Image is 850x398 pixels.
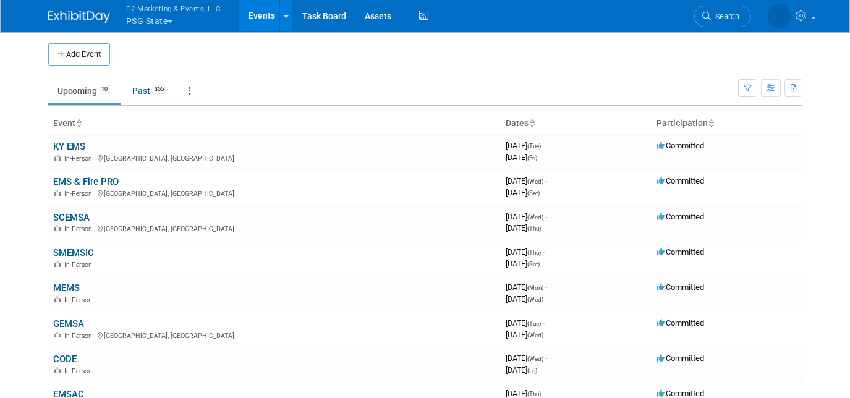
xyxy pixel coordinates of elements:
span: (Wed) [527,178,543,185]
img: In-Person Event [54,367,61,373]
span: Committed [657,212,704,221]
img: In-Person Event [54,155,61,161]
span: In-Person [64,261,96,269]
span: (Wed) [527,296,543,303]
span: In-Person [64,296,96,304]
a: KY EMS [53,141,85,152]
span: - [545,212,547,221]
span: (Tue) [527,320,541,327]
span: (Fri) [527,155,537,161]
span: (Wed) [527,355,543,362]
span: In-Person [64,332,96,340]
div: [GEOGRAPHIC_DATA], [GEOGRAPHIC_DATA] [53,330,496,340]
span: Committed [657,282,704,292]
img: In-Person Event [54,296,61,302]
span: (Mon) [527,284,543,291]
span: In-Person [64,155,96,163]
span: Committed [657,318,704,328]
img: In-Person Event [54,261,61,267]
span: [DATE] [506,176,547,185]
a: Search [694,6,751,27]
a: Sort by Participation Type [708,118,714,128]
span: [DATE] [506,188,540,197]
a: Upcoming10 [48,79,121,103]
span: [DATE] [506,294,543,303]
span: - [543,389,545,398]
span: [DATE] [506,259,540,268]
a: GEMSA [53,318,84,329]
div: [GEOGRAPHIC_DATA], [GEOGRAPHIC_DATA] [53,223,496,233]
a: Sort by Start Date [529,118,535,128]
a: SMEMSIC [53,247,94,258]
span: [DATE] [506,330,543,339]
span: - [543,141,545,150]
span: [DATE] [506,354,547,363]
div: [GEOGRAPHIC_DATA], [GEOGRAPHIC_DATA] [53,153,496,163]
img: In-Person Event [54,190,61,196]
span: - [545,282,547,292]
span: Committed [657,389,704,398]
span: (Sat) [527,261,540,268]
span: (Tue) [527,143,541,150]
span: (Wed) [527,332,543,339]
span: Committed [657,176,704,185]
a: Past355 [123,79,177,103]
span: - [545,176,547,185]
a: MEMS [53,282,80,294]
img: In-Person Event [54,225,61,231]
span: (Thu) [527,225,541,232]
span: (Sat) [527,190,540,197]
span: Committed [657,247,704,256]
span: [DATE] [506,389,545,398]
span: 10 [98,85,111,94]
span: [DATE] [506,282,547,292]
a: CODE [53,354,77,365]
span: (Thu) [527,249,541,256]
img: ExhibitDay [48,11,110,23]
span: In-Person [64,225,96,233]
a: EMS & Fire PRO [53,176,119,187]
img: In-Person Event [54,332,61,338]
span: Search [711,12,739,21]
span: (Wed) [527,214,543,221]
span: - [543,318,545,328]
a: SCEMSA [53,212,90,223]
span: [DATE] [506,247,545,256]
span: - [543,247,545,256]
a: Sort by Event Name [75,118,82,128]
span: [DATE] [506,223,541,232]
span: [DATE] [506,318,545,328]
span: [DATE] [506,141,545,150]
span: - [545,354,547,363]
span: [DATE] [506,153,537,162]
span: [DATE] [506,212,547,221]
th: Dates [501,113,652,134]
button: Add Event [48,43,110,66]
span: 355 [151,85,168,94]
div: [GEOGRAPHIC_DATA], [GEOGRAPHIC_DATA] [53,188,496,198]
span: (Thu) [527,391,541,397]
th: Event [48,113,501,134]
span: [DATE] [506,365,537,375]
span: Committed [657,354,704,363]
span: Committed [657,141,704,150]
span: G2 Marketing & Events, LLC [126,2,221,15]
img: Laine Butler [767,4,791,28]
span: In-Person [64,190,96,198]
span: In-Person [64,367,96,375]
span: (Fri) [527,367,537,374]
th: Participation [652,113,802,134]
